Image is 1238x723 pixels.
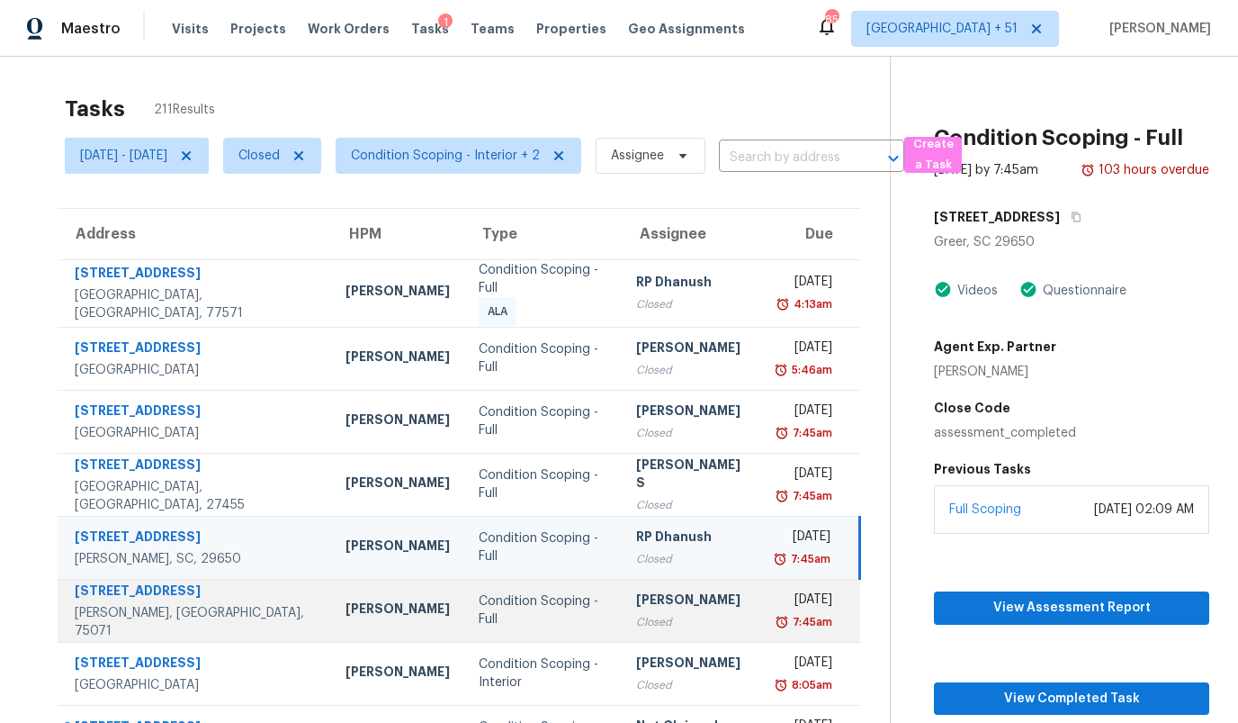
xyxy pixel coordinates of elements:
[75,582,317,604] div: [STREET_ADDRESS]
[934,682,1209,716] button: View Completed Task
[636,339,749,361] div: [PERSON_NAME]
[75,550,317,568] div: [PERSON_NAME], SC, 29650
[351,147,540,165] span: Condition Scoping - Interior + 2
[948,688,1195,710] span: View Completed Task
[777,528,830,550] div: [DATE]
[934,399,1209,417] h5: Close Code
[58,209,331,259] th: Address
[479,529,608,565] div: Condition Scoping - Full
[536,20,606,38] span: Properties
[934,208,1060,226] h5: [STREET_ADDRESS]
[719,144,854,172] input: Search by address
[1095,161,1209,179] div: 103 hours overdue
[763,209,860,259] th: Due
[411,23,449,35] span: Tasks
[636,424,749,442] div: Closed
[75,286,317,322] div: [GEOGRAPHIC_DATA], [GEOGRAPHIC_DATA], 77571
[75,604,317,640] div: [PERSON_NAME], [GEOGRAPHIC_DATA], 75071
[934,424,1209,442] div: assessment_completed
[438,14,453,32] div: 1
[1102,20,1211,38] span: [PERSON_NAME]
[345,282,450,304] div: [PERSON_NAME]
[75,339,317,361] div: [STREET_ADDRESS]
[636,528,749,550] div: RP Dhanush
[636,361,749,379] div: Closed
[75,528,317,550] div: [STREET_ADDRESS]
[636,456,749,496] div: [PERSON_NAME] S
[636,654,749,676] div: [PERSON_NAME]
[479,340,608,376] div: Condition Scoping - Full
[788,676,832,694] div: 8:05am
[230,20,286,38] span: Projects
[61,20,121,38] span: Maestro
[1019,280,1037,299] img: Artifact Present Icon
[788,361,832,379] div: 5:46am
[777,654,832,676] div: [DATE]
[331,209,464,259] th: HPM
[636,402,749,424] div: [PERSON_NAME]
[775,613,789,631] img: Overdue Alarm Icon
[789,424,832,442] div: 7:45am
[789,487,832,505] div: 7:45am
[636,591,749,613] div: [PERSON_NAME]
[611,147,664,165] span: Assignee
[75,676,317,694] div: [GEOGRAPHIC_DATA]
[775,487,789,505] img: Overdue Alarm Icon
[345,474,450,496] div: [PERSON_NAME]
[636,273,749,295] div: RP Dhanush
[934,338,1056,356] h5: Agent Exp. Partner
[75,264,317,286] div: [STREET_ADDRESS]
[636,676,749,694] div: Closed
[308,20,390,38] span: Work Orders
[934,233,1209,251] div: Greer, SC 29650
[636,613,749,631] div: Closed
[345,537,450,559] div: [PERSON_NAME]
[345,600,450,622] div: [PERSON_NAME]
[154,101,215,119] span: 211 Results
[345,348,450,370] div: [PERSON_NAME]
[75,456,317,478] div: [STREET_ADDRESS]
[934,363,1056,381] div: [PERSON_NAME]
[773,550,787,568] img: Overdue Alarm Icon
[622,209,763,259] th: Assignee
[777,465,832,487] div: [DATE]
[65,100,125,118] h2: Tasks
[934,592,1209,625] button: View Assessment Report
[913,134,953,176] span: Create a Task
[1081,161,1095,179] img: Overdue Alarm Icon
[479,655,608,691] div: Condition Scoping - Interior
[345,663,450,685] div: [PERSON_NAME]
[479,261,608,297] div: Condition Scoping - Full
[628,20,745,38] span: Geo Assignments
[1060,201,1084,233] button: Copy Address
[787,550,830,568] div: 7:45am
[934,129,1183,147] h2: Condition Scoping - Full
[75,654,317,676] div: [STREET_ADDRESS]
[471,20,515,38] span: Teams
[636,295,749,313] div: Closed
[790,295,832,313] div: 4:13am
[777,591,832,613] div: [DATE]
[636,550,749,568] div: Closed
[636,496,749,514] div: Closed
[949,503,1021,516] a: Full Scoping
[488,303,515,321] span: ALA
[825,11,838,29] div: 856
[75,402,317,424] div: [STREET_ADDRESS]
[80,147,167,165] span: [DATE] - [DATE]
[777,273,832,295] div: [DATE]
[789,613,832,631] div: 7:45am
[75,478,317,514] div: [GEOGRAPHIC_DATA], [GEOGRAPHIC_DATA], 27455
[866,20,1018,38] span: [GEOGRAPHIC_DATA] + 51
[881,146,906,171] button: Open
[1094,501,1194,519] div: [DATE] 02:09 AM
[464,209,623,259] th: Type
[479,466,608,502] div: Condition Scoping - Full
[774,361,788,379] img: Overdue Alarm Icon
[777,402,832,424] div: [DATE]
[774,676,788,694] img: Overdue Alarm Icon
[75,361,317,379] div: [GEOGRAPHIC_DATA]
[479,403,608,439] div: Condition Scoping - Full
[479,592,608,628] div: Condition Scoping - Full
[75,424,317,442] div: [GEOGRAPHIC_DATA]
